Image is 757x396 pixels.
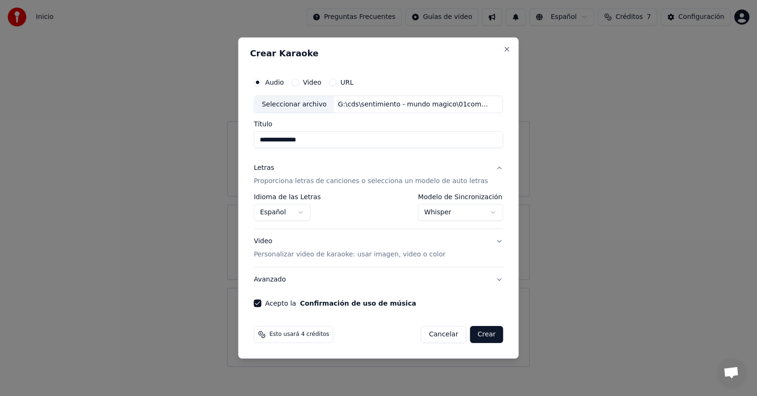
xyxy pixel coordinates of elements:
p: Proporciona letras de canciones o selecciona un modelo de auto letras [254,177,488,186]
button: Acepto la [300,300,416,307]
div: LetrasProporciona letras de canciones o selecciona un modelo de auto letras [254,194,503,229]
button: LetrasProporciona letras de canciones o selecciona un modelo de auto letras [254,156,503,194]
span: Esto usará 4 créditos [269,331,329,338]
div: Video [254,237,445,260]
h2: Crear Karaoke [250,49,507,58]
label: URL [340,79,353,86]
label: Acepto la [265,300,416,307]
label: Modelo de Sincronización [418,194,503,201]
label: Audio [265,79,284,86]
label: Video [303,79,321,86]
button: VideoPersonalizar video de karaoke: usar imagen, video o color [254,229,503,267]
button: Avanzado [254,267,503,292]
label: Idioma de las Letras [254,194,321,201]
button: Crear [470,326,503,343]
p: Personalizar video de karaoke: usar imagen, video o color [254,250,445,259]
div: G:\cds\sentimiento - mundo magico\01como un quijote.mp3 [334,100,495,109]
div: Seleccionar archivo [254,96,334,113]
button: Cancelar [421,326,467,343]
label: Título [254,121,503,128]
div: Letras [254,164,274,173]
